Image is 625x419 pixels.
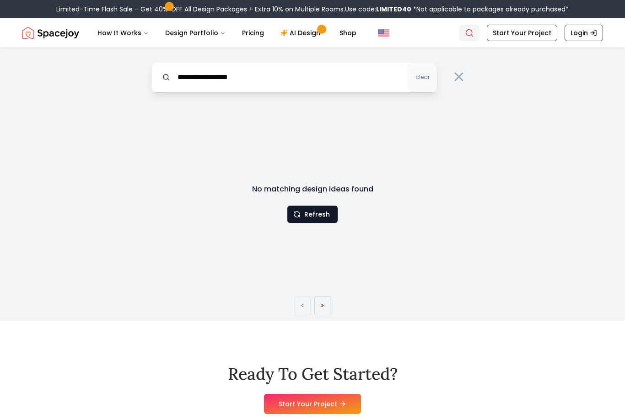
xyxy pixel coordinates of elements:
[90,24,364,42] nav: Main
[195,184,430,195] h3: No matching design ideas found
[228,365,398,383] h2: Ready To Get Started?
[376,5,411,14] b: LIMITED40
[22,18,603,48] nav: Global
[22,24,79,42] a: Spacejoy
[415,74,430,81] span: clear
[22,24,79,42] img: Spacejoy Logo
[301,300,305,311] a: Previous page
[345,5,411,14] span: Use code:
[408,62,437,92] button: clear
[264,394,361,414] a: Start Your Project
[411,5,569,14] span: *Not applicable to packages already purchased*
[378,27,389,38] img: United States
[56,5,569,14] div: Limited-Time Flash Sale – Get 40% OFF All Design Packages + Extra 10% on Multiple Rooms.
[320,300,324,311] a: Next page
[287,206,338,223] button: Refresh
[295,296,330,315] ul: Pagination
[273,24,330,42] a: AI Design
[332,24,364,42] a: Shop
[90,24,156,42] button: How It Works
[235,24,271,42] a: Pricing
[487,25,557,41] a: Start Your Project
[158,24,233,42] button: Design Portfolio
[565,25,603,41] a: Login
